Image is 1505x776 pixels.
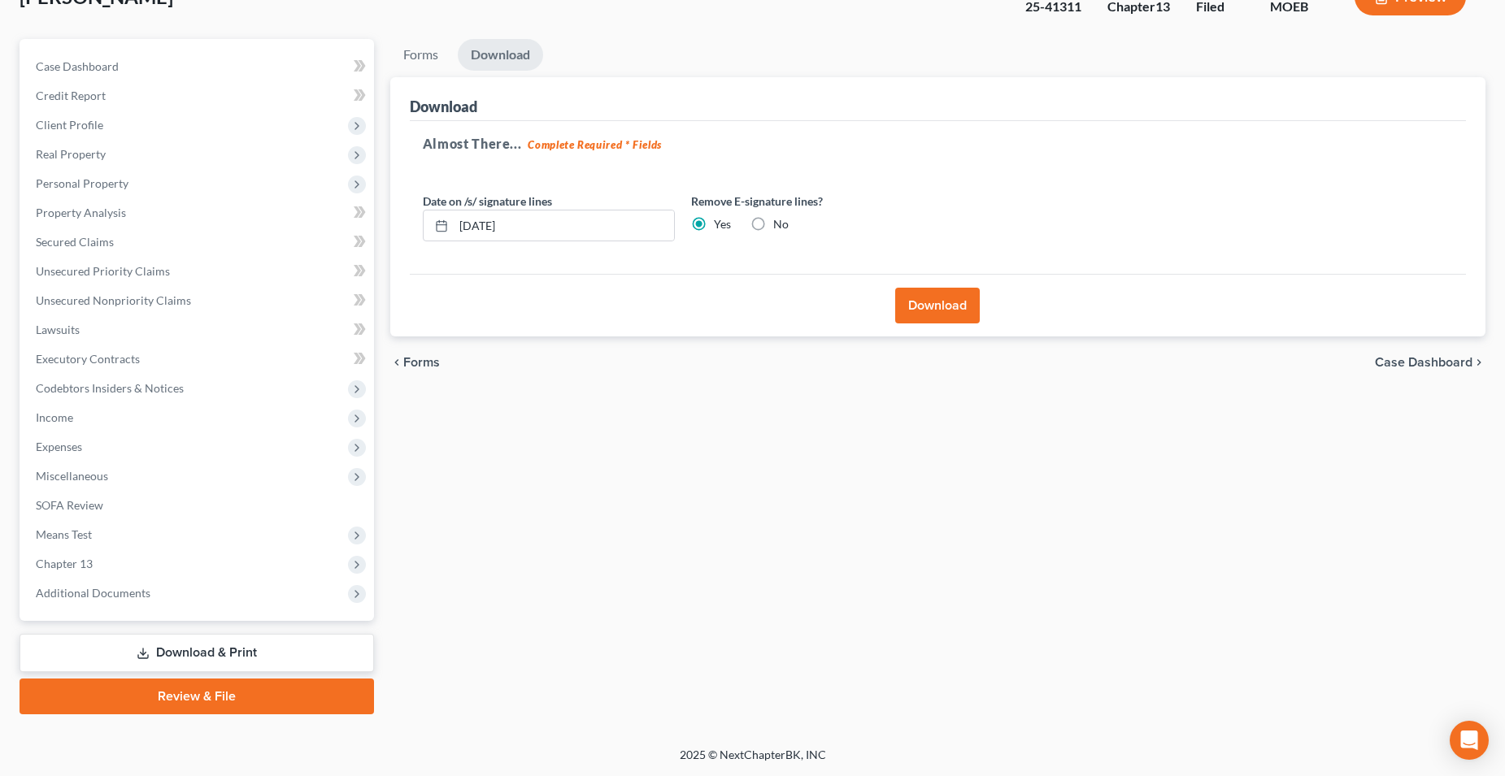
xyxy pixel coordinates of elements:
[1375,356,1472,369] span: Case Dashboard
[36,176,128,190] span: Personal Property
[1450,721,1489,760] div: Open Intercom Messenger
[36,59,119,73] span: Case Dashboard
[1472,356,1485,369] i: chevron_right
[423,134,1453,154] h5: Almost There...
[423,193,552,210] label: Date on /s/ signature lines
[36,527,92,541] span: Means Test
[23,286,374,315] a: Unsecured Nonpriority Claims
[36,293,191,307] span: Unsecured Nonpriority Claims
[36,118,103,132] span: Client Profile
[403,356,440,369] span: Forms
[1375,356,1485,369] a: Case Dashboard chevron_right
[36,381,184,395] span: Codebtors Insiders & Notices
[390,356,403,369] i: chevron_left
[458,39,543,71] a: Download
[714,216,731,232] label: Yes
[410,97,477,116] div: Download
[36,264,170,278] span: Unsecured Priority Claims
[23,345,374,374] a: Executory Contracts
[23,52,374,81] a: Case Dashboard
[20,678,374,714] a: Review & File
[36,440,82,453] span: Expenses
[289,747,1216,776] div: 2025 © NextChapterBK, INC
[36,206,126,219] span: Property Analysis
[36,498,103,512] span: SOFA Review
[36,469,108,483] span: Miscellaneous
[454,210,674,241] input: MM/DD/YYYY
[390,356,462,369] button: chevron_left Forms
[895,288,980,323] button: Download
[36,89,106,102] span: Credit Report
[23,228,374,257] a: Secured Claims
[23,315,374,345] a: Lawsuits
[23,198,374,228] a: Property Analysis
[691,193,943,210] label: Remove E-signature lines?
[528,138,662,151] strong: Complete Required * Fields
[23,257,374,286] a: Unsecured Priority Claims
[36,323,80,336] span: Lawsuits
[36,147,106,161] span: Real Property
[36,410,73,424] span: Income
[20,634,374,672] a: Download & Print
[36,586,150,600] span: Additional Documents
[773,216,789,232] label: No
[23,491,374,520] a: SOFA Review
[36,235,114,249] span: Secured Claims
[36,352,140,366] span: Executory Contracts
[23,81,374,111] a: Credit Report
[390,39,451,71] a: Forms
[36,557,93,570] span: Chapter 13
